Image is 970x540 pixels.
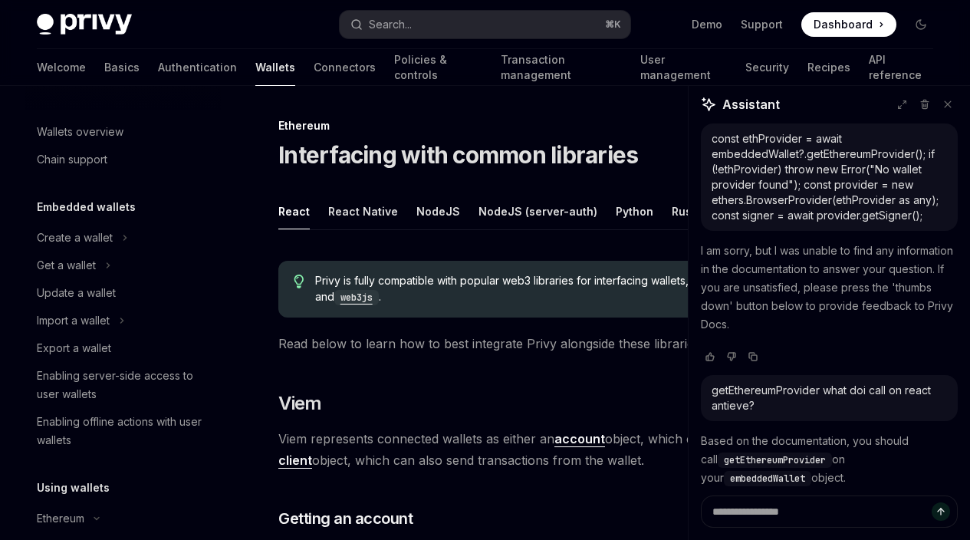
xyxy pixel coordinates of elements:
div: Enabling offline actions with user wallets [37,413,212,449]
p: Based on the documentation, you should call on your object. [701,432,958,487]
button: Vote that response was not good [722,349,741,364]
span: Assistant [722,95,780,114]
div: const ethProvider = await embeddedWallet?.getEthereumProvider(); if (!ethProvider) throw new Erro... [712,131,947,223]
a: Export a wallet [25,334,221,362]
button: Toggle dark mode [909,12,933,37]
a: Enabling offline actions with user wallets [25,408,221,454]
a: User management [640,49,727,86]
div: Python [616,193,653,229]
a: API reference [869,49,933,86]
a: Update a wallet [25,279,221,307]
span: Privy is fully compatible with popular web3 libraries for interfacing wallets, including , , , and . [315,273,927,305]
button: Copy chat response [744,349,762,364]
span: Dashboard [814,17,873,32]
img: dark logo [37,14,132,35]
a: Policies & controls [394,49,482,86]
div: Search... [369,15,412,34]
div: Ethereum [278,118,942,133]
div: Ethereum [37,509,84,528]
strong: account [554,431,605,446]
button: Toggle Get a wallet section [25,252,221,279]
span: Viem represents connected wallets as either an object, which can sign with the wallet, or a objec... [278,428,942,471]
a: Wallets [255,49,295,86]
div: Create a wallet [37,229,113,247]
div: Get a wallet [37,256,96,275]
button: Open search [340,11,630,38]
button: Vote that response was good [701,349,719,364]
span: Read below to learn how to best integrate Privy alongside these libraries. [278,333,942,354]
span: ⌘ K [605,18,621,31]
div: Chain support [37,150,107,169]
div: Update a wallet [37,284,116,302]
div: Import a wallet [37,311,110,330]
a: Demo [692,17,722,32]
a: Security [745,49,789,86]
a: Connectors [314,49,376,86]
a: Transaction management [501,49,623,86]
a: Wallets overview [25,118,221,146]
span: embeddedWallet [730,472,805,485]
a: Welcome [37,49,86,86]
div: getEthereumProvider what doi call on react antieve? [712,383,947,413]
div: Export a wallet [37,339,111,357]
div: React Native [328,193,398,229]
a: Chain support [25,146,221,173]
a: Basics [104,49,140,86]
a: Support [741,17,783,32]
div: NodeJS (server-auth) [478,193,597,229]
button: Toggle Ethereum section [25,505,221,532]
h1: Interfacing with common libraries [278,141,638,169]
div: Wallets overview [37,123,123,141]
a: Dashboard [801,12,896,37]
button: Toggle Create a wallet section [25,224,221,252]
a: web3js [334,290,379,303]
h5: Using wallets [37,479,110,497]
div: NodeJS [416,193,460,229]
a: Enabling server-side access to user wallets [25,362,221,408]
a: Authentication [158,49,237,86]
div: React [278,193,310,229]
p: I am sorry, but I was unable to find any information in the documentation to answer your question... [701,242,958,334]
svg: Tip [294,275,304,288]
a: Recipes [807,49,850,86]
code: web3js [334,290,379,305]
span: getEthereumProvider [724,454,826,466]
h5: Embedded wallets [37,198,136,216]
div: Rust [672,193,695,229]
a: account [554,431,605,447]
div: Enabling server-side access to user wallets [37,367,212,403]
span: Viem [278,391,322,416]
button: Toggle Import a wallet section [25,307,221,334]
